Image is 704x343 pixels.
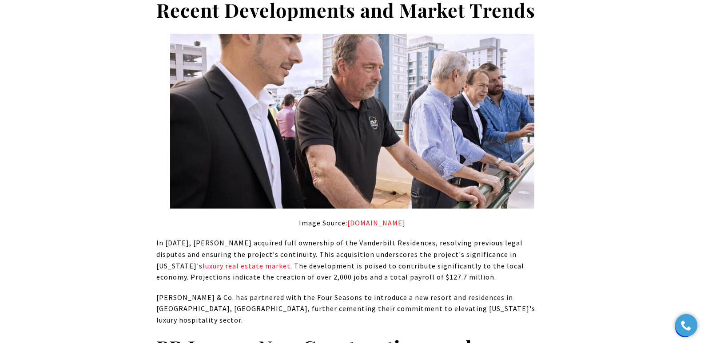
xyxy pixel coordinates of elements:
[156,237,548,283] p: In [DATE], [PERSON_NAME] acquired full ownership of the Vanderbilt Residences, resolving previous...
[156,217,548,229] p: Image Source:
[203,261,290,270] a: luxury real estate market
[156,292,548,326] p: [PERSON_NAME] & Co. has partnered with the Four Seasons to introduce a new resort and residences ...
[347,218,406,227] a: [DOMAIN_NAME]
